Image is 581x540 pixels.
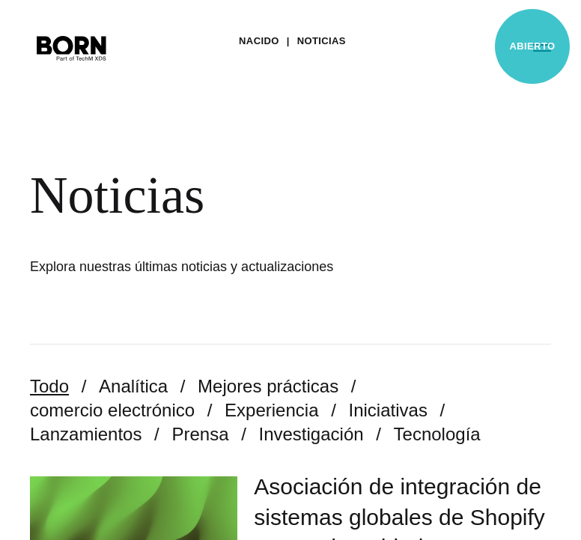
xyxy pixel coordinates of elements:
a: Experiencia [225,400,318,420]
a: NACIDO [239,30,279,52]
a: Lanzamientos [30,424,142,444]
a: Investigación [258,424,363,444]
font: Explora nuestras últimas noticias y actualizaciones [30,259,333,274]
a: Analítica [99,376,168,396]
a: Prensa [171,424,228,444]
a: Todo [30,376,69,396]
a: comercio electrónico [30,400,195,420]
font: NACIDO [239,35,279,46]
font: Noticias [30,166,204,224]
a: Iniciativas [349,400,428,420]
a: Noticias [297,30,346,52]
a: Tecnología [394,424,481,444]
a: Mejores prácticas [198,376,338,396]
font: Noticias [297,35,346,46]
button: Abierto [524,31,560,63]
